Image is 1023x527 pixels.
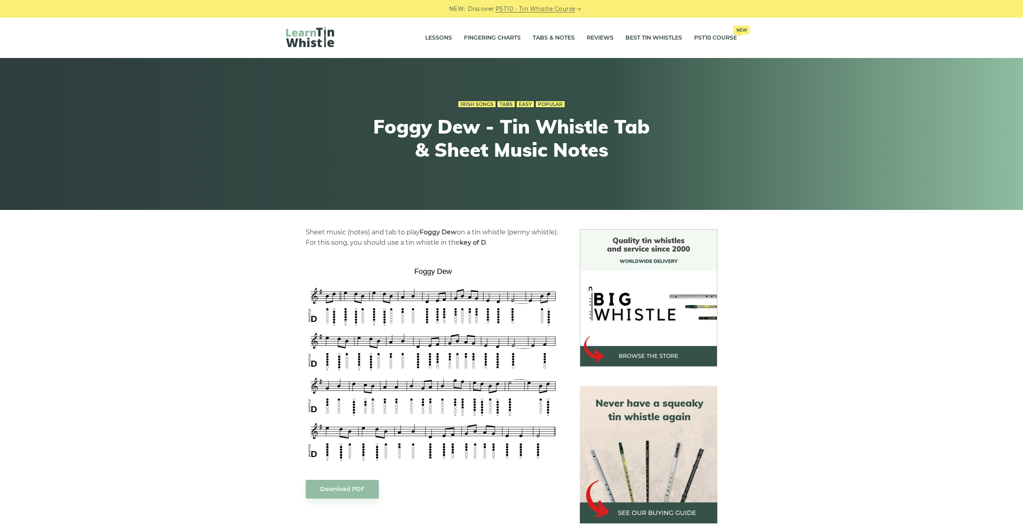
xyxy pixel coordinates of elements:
span: New [733,26,750,34]
a: Irish Songs [458,101,496,108]
a: Reviews [587,28,613,48]
a: Best Tin Whistles [625,28,682,48]
img: Foggy Dew Tin Whistle Tab & Sheet Music [306,264,561,463]
strong: key of D [460,239,486,246]
strong: Foggy Dew [420,228,457,236]
a: Easy [517,101,534,108]
img: LearnTinWhistle.com [286,27,334,47]
a: PST10 CourseNew [694,28,737,48]
a: Popular [536,101,565,108]
a: Tabs [498,101,515,108]
p: Sheet music (notes) and tab to play on a tin whistle (penny whistle). For this song, you should u... [306,227,561,248]
img: tin whistle buying guide [580,386,717,523]
a: Download PDF [306,480,379,499]
a: Fingering Charts [464,28,521,48]
a: Tabs & Notes [533,28,575,48]
img: BigWhistle Tin Whistle Store [580,229,717,367]
h1: Foggy Dew - Tin Whistle Tab & Sheet Music Notes [364,115,659,161]
a: Lessons [425,28,452,48]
